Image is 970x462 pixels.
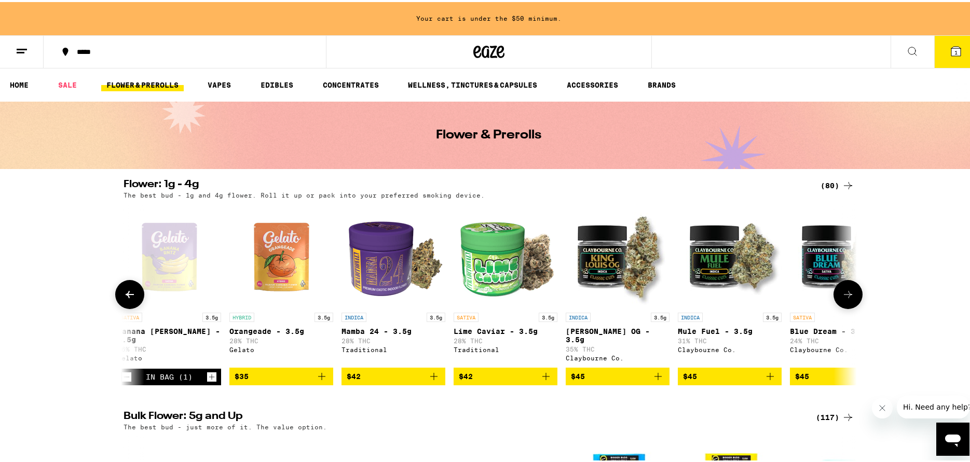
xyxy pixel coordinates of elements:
p: Banana [PERSON_NAME] - 3.5g [117,325,221,342]
img: Claybourne Co. - Blue Dream - 3.5g [790,202,894,305]
a: HOME [5,77,34,89]
span: $45 [795,370,809,379]
a: Open page for Orangeade - 3.5g from Gelato [229,202,333,366]
a: SALE [53,77,82,89]
div: Gelato [117,353,221,359]
p: Blue Dream - 3.5g [790,325,894,333]
img: Claybourne Co. - King Louis OG - 3.5g [566,202,670,305]
div: Traditional [454,344,557,351]
button: Increment [207,370,217,380]
a: EDIBLES [255,77,298,89]
a: Open page for Blue Dream - 3.5g from Claybourne Co. [790,202,894,366]
h1: Flower & Prerolls [436,127,542,139]
p: 3.5g [763,311,782,320]
div: Gelato [229,344,333,351]
button: Add to bag [341,366,445,383]
p: Mule Fuel - 3.5g [678,325,782,333]
p: The best bud - just more of it. The value option. [124,422,327,428]
div: Claybourne Co. [566,353,670,359]
p: [PERSON_NAME] OG - 3.5g [566,325,670,342]
p: 28% THC [229,335,333,342]
iframe: Message from company [897,394,969,416]
a: Open page for King Louis OG - 3.5g from Claybourne Co. [566,202,670,366]
button: Add to bag [229,366,333,383]
p: The best bud - 1g and 4g flower. Roll it up or pack into your preferred smoking device. [124,190,485,197]
a: Open page for Lime Caviar - 3.5g from Traditional [454,202,557,366]
img: Claybourne Co. - Mule Fuel - 3.5g [678,202,782,305]
p: 26% THC [117,344,221,351]
img: Traditional - Lime Caviar - 3.5g [454,202,557,305]
p: 3.5g [651,311,670,320]
p: Lime Caviar - 3.5g [454,325,557,333]
p: 3.5g [427,311,445,320]
a: Open page for Banana Runtz - 3.5g from Gelato [117,202,221,367]
p: SATIVA [117,311,142,320]
p: Mamba 24 - 3.5g [341,325,445,333]
a: ACCESSORIES [562,77,623,89]
p: 31% THC [678,335,782,342]
a: (117) [816,409,854,422]
span: $35 [235,370,249,379]
div: In Bag (1) [146,371,193,379]
a: WELLNESS, TINCTURES & CAPSULES [403,77,542,89]
p: 35% THC [566,344,670,351]
p: 24% THC [790,335,894,342]
button: Add to bag [790,366,894,383]
p: SATIVA [790,311,815,320]
p: 3.5g [202,311,221,320]
h2: Flower: 1g - 4g [124,177,803,190]
button: Add to bag [566,366,670,383]
span: Hi. Need any help? [6,7,75,16]
img: Traditional - Mamba 24 - 3.5g [341,202,445,305]
p: Orangeade - 3.5g [229,325,333,333]
div: Claybourne Co. [678,344,782,351]
div: Claybourne Co. [790,344,894,351]
a: FLOWER & PREROLLS [101,77,184,89]
span: $45 [571,370,585,379]
p: 28% THC [454,335,557,342]
p: INDICA [678,311,703,320]
a: Open page for Mamba 24 - 3.5g from Traditional [341,202,445,366]
a: CONCENTRATES [318,77,384,89]
div: Traditional [341,344,445,351]
p: 28% THC [341,335,445,342]
p: 3.5g [315,311,333,320]
h2: Bulk Flower: 5g and Up [124,409,803,422]
button: Add to bag [678,366,782,383]
p: 3.5g [539,311,557,320]
button: Add to bag [454,366,557,383]
button: Decrement [121,370,132,380]
span: 1 [954,47,958,53]
iframe: Close message [872,396,893,416]
a: VAPES [202,77,236,89]
a: (80) [821,177,854,190]
img: Gelato - Orangeade - 3.5g [229,202,333,305]
p: INDICA [341,311,366,320]
iframe: Button to launch messaging window [936,421,969,454]
p: SATIVA [454,311,479,320]
p: INDICA [566,311,591,320]
a: BRANDS [643,77,681,89]
span: $45 [683,370,697,379]
span: $42 [347,370,361,379]
a: Open page for Mule Fuel - 3.5g from Claybourne Co. [678,202,782,366]
p: HYBRID [229,311,254,320]
span: $42 [459,370,473,379]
